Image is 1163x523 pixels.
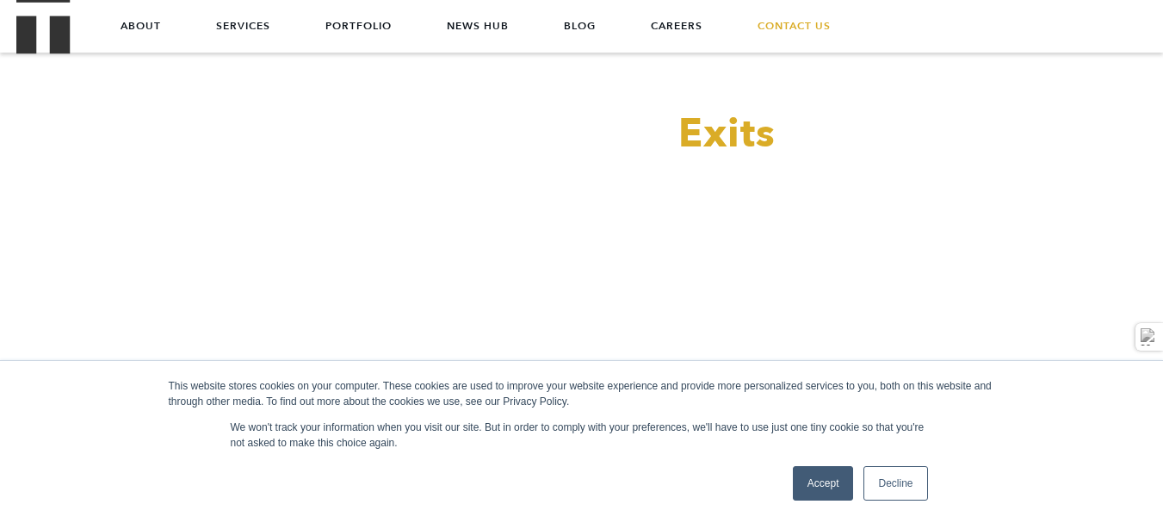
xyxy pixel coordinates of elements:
a: Accept [793,466,854,501]
span: Exits [678,107,776,161]
p: We won't track your information when you visit our site. But in order to comply with your prefere... [231,420,933,451]
div: This website stores cookies on your computer. These cookies are used to improve your website expe... [169,378,995,409]
a: Decline [863,466,927,501]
